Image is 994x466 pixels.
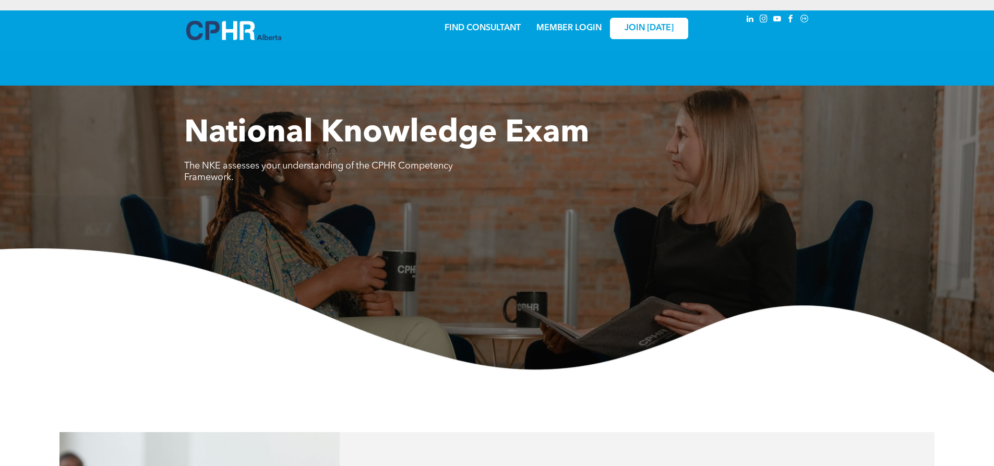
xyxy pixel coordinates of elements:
[445,24,521,32] a: FIND CONSULTANT
[772,13,783,27] a: youtube
[785,13,797,27] a: facebook
[799,13,810,27] a: Social network
[610,18,688,39] a: JOIN [DATE]
[184,118,589,149] span: National Knowledge Exam
[184,161,453,182] span: The NKE assesses your understanding of the CPHR Competency Framework.
[745,13,756,27] a: linkedin
[625,23,674,33] span: JOIN [DATE]
[186,21,281,40] img: A blue and white logo for cp alberta
[758,13,770,27] a: instagram
[536,24,602,32] a: MEMBER LOGIN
